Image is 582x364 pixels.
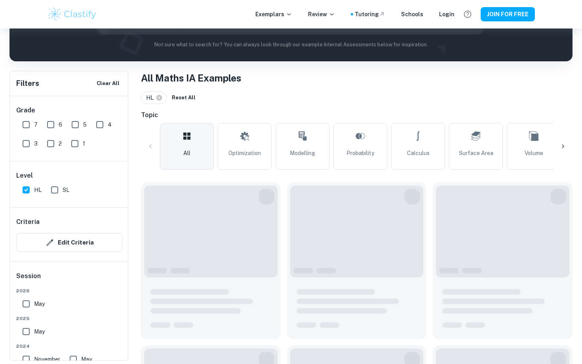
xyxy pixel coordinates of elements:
[108,120,112,129] span: 4
[16,315,122,322] span: 2025
[290,149,315,157] span: Modelling
[16,233,122,252] button: Edit Criteria
[228,149,261,157] span: Optimization
[308,10,335,19] p: Review
[34,300,45,308] span: May
[59,120,62,129] span: 6
[59,139,62,148] span: 2
[183,149,190,157] span: All
[34,355,60,364] span: November
[481,7,535,21] button: JOIN FOR FREE
[81,355,92,364] span: May
[459,149,493,157] span: Surface Area
[141,110,572,120] h6: Topic
[16,78,39,89] h6: Filters
[255,10,292,19] p: Exemplars
[16,171,122,180] h6: Level
[16,271,122,287] h6: Session
[16,217,40,227] h6: Criteria
[83,120,87,129] span: 5
[407,149,430,157] span: Calculus
[34,139,38,148] span: 3
[346,149,374,157] span: Probability
[16,287,122,294] span: 2026
[146,93,157,102] span: HL
[141,91,167,104] div: HL
[34,120,38,129] span: 7
[401,10,423,19] a: Schools
[16,343,122,350] span: 2024
[47,6,97,22] img: Clastify logo
[439,10,455,19] a: Login
[83,139,85,148] span: 1
[63,186,69,194] span: SL
[461,8,474,21] button: Help and Feedback
[34,186,42,194] span: HL
[16,41,566,49] p: Not sure what to search for? You can always look through our example Internal Assessments below f...
[95,78,122,89] button: Clear All
[525,149,543,157] span: Volume
[34,327,45,336] span: May
[16,106,122,115] h6: Grade
[141,71,572,85] h1: All Maths IA Examples
[170,92,198,104] button: Reset All
[355,10,385,19] a: Tutoring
